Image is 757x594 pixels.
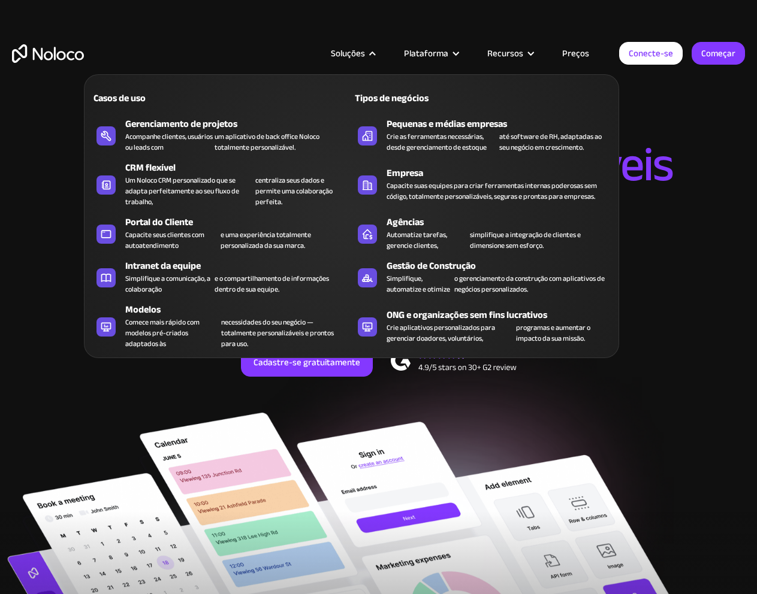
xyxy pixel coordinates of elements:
[387,130,487,154] font: Crie as ferramentas necessárias, desde gerenciamento de estoque
[241,348,373,377] a: Cadastre-se gratuitamente
[254,354,360,371] font: Cadastre-se gratuitamente
[316,46,389,61] div: Soluções
[387,306,547,324] font: ONG e organizações sem fins lucrativos
[125,228,204,252] font: Capacite seus clientes com autoatendimento
[487,45,523,62] font: Recursos
[387,257,476,275] font: Gestão de Construção
[125,272,210,296] font: Simplifique a comunicação, a colaboração
[516,321,590,345] font: programas e aumentar o impacto da sua missão.
[692,42,745,65] a: Começar
[387,228,447,252] font: Automatize tarefas, gerencie clientes,
[125,159,176,177] font: CRM flexível
[221,228,311,252] font: e uma experiência totalmente personalizada da sua marca.
[125,115,237,133] font: Gerenciamento de projetos
[701,45,735,62] font: Começar
[91,300,351,351] a: ModelosComece mais rápido com modelos pré-criados adaptados àsnecessidades do seu negócio — total...
[352,114,613,155] a: Pequenas e médias empresasCrie as ferramentas necessárias, desde gerenciamento de estoqueaté soft...
[387,179,597,203] font: Capacite suas equipes para criar ferramentas internas poderosas sem código, totalmente personaliz...
[470,228,581,252] font: simplifique a integração de clientes e dimensione sem esforço.
[518,120,673,210] font: flexíveis
[91,213,351,253] a: Portal do ClienteCapacite seus clientes com autoatendimentoe uma experiência totalmente personali...
[331,45,365,62] font: Soluções
[352,213,613,253] a: AgênciasAutomatize tarefas, gerencie clientes,simplifique a integração de clientes e dimensione s...
[387,213,424,231] font: Agências
[215,130,319,154] font: um aplicativo de back office Noloco totalmente personalizável.
[562,45,589,62] font: Preços
[91,84,351,111] a: Casos de uso
[352,158,613,210] a: EmpresaCapacite suas equipes para criar ferramentas internas poderosas sem código, totalmente per...
[91,256,351,297] a: Intranet da equipeSimplifique a comunicação, a colaboraçãoe o compartilhamento de informações den...
[125,257,201,275] font: Intranet da equipe
[472,46,547,61] div: Recursos
[221,316,334,350] font: necessidades do seu negócio — totalmente personalizáveis e prontos para uso.
[94,89,146,107] font: Casos de uso
[352,84,613,111] a: Tipos de negócios
[12,44,84,63] a: lar
[629,45,673,62] font: Conecte-se
[125,301,161,319] font: Modelos
[619,42,683,65] a: Conecte-se
[547,46,604,61] a: Preços
[499,130,602,154] font: até software de RH, adaptadas ao seu negócio em crescimento.
[387,321,495,345] font: Crie aplicativos personalizados para gerenciar doadores, voluntários,
[352,300,613,351] a: ONG e organizações sem fins lucrativosCrie aplicativos personalizados para gerenciar doadores, vo...
[389,46,472,61] div: Plataforma
[125,174,239,208] font: Um Noloco CRM personalizado que se adapta perfeitamente ao seu fluxo de trabalho,
[125,316,200,350] font: Comece mais rápido com modelos pré-criados adaptados às
[91,158,351,210] a: CRM flexívelUm Noloco CRM personalizado que se adapta perfeitamente ao seu fluxo de trabalho,cent...
[91,114,351,155] a: Gerenciamento de projetosAcompanhe clientes, usuários ou leads comum aplicativo de back office No...
[255,174,333,208] font: centraliza seus dados e permite uma colaboração perfeita.
[352,256,613,297] a: Gestão de ConstruçãoSimplifique, automatize e otimizeo gerenciamento da construção com aplicativo...
[215,272,329,296] font: e o compartilhamento de informações dentro de sua equipe.
[404,45,448,62] font: Plataforma
[125,130,213,154] font: Acompanhe clientes, usuários ou leads com
[387,115,507,133] font: Pequenas e médias empresas
[387,272,450,296] font: Simplifique, automatize e otimize
[125,213,193,231] font: Portal do Cliente
[454,272,605,296] font: o gerenciamento da construção com aplicativos de negócios personalizados.
[84,57,619,358] nav: Soluções
[355,89,429,107] font: Tipos de negócios
[387,164,423,182] font: Empresa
